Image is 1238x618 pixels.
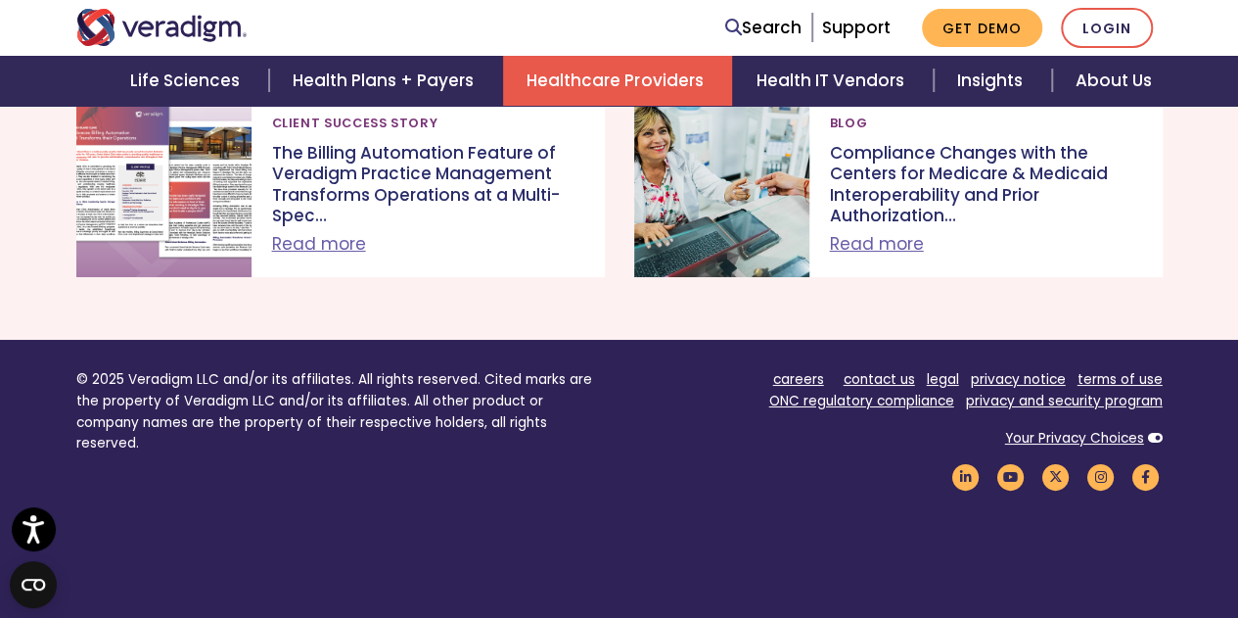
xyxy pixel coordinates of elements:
[503,56,732,106] a: Healthcare Providers
[1005,429,1144,448] a: Your Privacy Choices
[107,56,269,106] a: Life Sciences
[922,9,1042,47] a: Get Demo
[76,369,605,454] p: © 2025 Veradigm LLC and/or its affiliates. All rights reserved. Cited marks are the property of V...
[966,392,1163,410] a: privacy and security program
[829,108,867,139] span: Blog
[1084,468,1118,487] a: Veradigm Instagram Link
[949,468,983,487] a: Veradigm LinkedIn Link
[934,56,1052,106] a: Insights
[829,232,923,256] a: Read more
[1078,370,1163,389] a: terms of use
[1039,468,1073,487] a: Veradigm Twitter Link
[76,9,248,46] img: Veradigm logo
[769,392,954,410] a: ONC regulatory compliance
[10,561,57,608] button: Open CMP widget
[829,143,1142,227] p: Compliance Changes with the Centers for Medicare & Medicaid Interoperability and Prior Authorizat...
[773,370,824,389] a: careers
[844,370,915,389] a: contact us
[1052,56,1175,106] a: About Us
[732,56,933,106] a: Health IT Vendors
[994,468,1028,487] a: Veradigm YouTube Link
[822,16,891,39] a: Support
[1061,8,1153,48] a: Login
[927,370,959,389] a: legal
[271,143,584,227] p: The Billing Automation Feature of Veradigm Practice Management Transforms Operations at a Multi-S...
[725,15,802,41] a: Search
[971,370,1066,389] a: privacy notice
[271,108,437,139] span: Client Success Story
[1129,468,1163,487] a: Veradigm Facebook Link
[269,56,503,106] a: Health Plans + Payers
[271,232,365,256] a: Read more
